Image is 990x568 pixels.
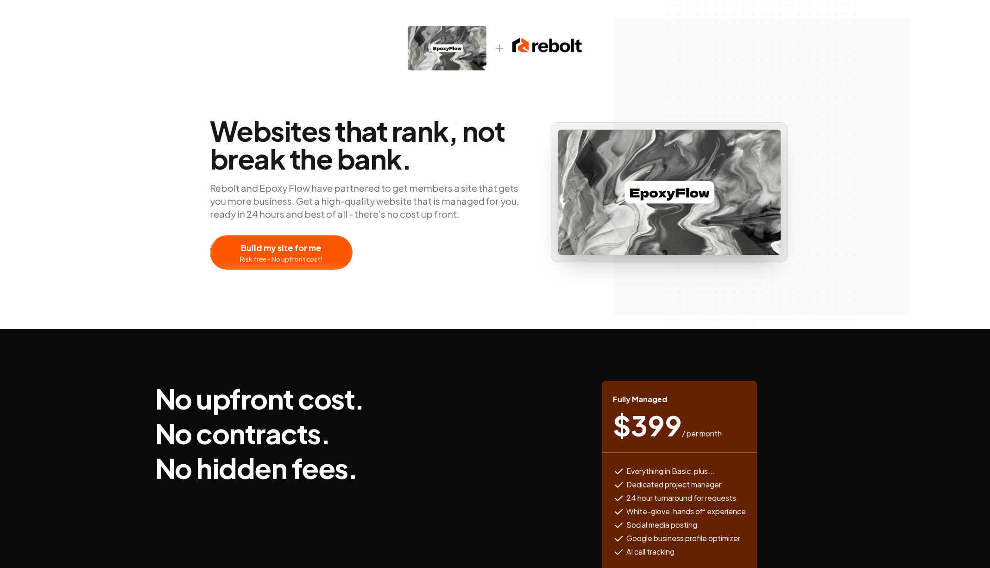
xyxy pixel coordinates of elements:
[626,492,736,504] span: 24 hour turnaround for requests
[408,26,486,70] img: epoxy-flow.png
[626,506,746,518] span: White-glove, hands off experience
[626,479,721,491] span: Dedicated project manager
[626,546,675,558] span: AI call tracking
[558,130,781,255] img: Epoxy Flow photo
[613,394,667,405] span: Fully Managed
[155,381,365,485] h3: No upfront cost. No contracts. No hidden fees.
[210,235,353,270] button: Build my site for meRisk free - No upfront cost!
[626,519,697,531] span: Social media posting
[512,36,582,55] img: rebolt-full-dark.png
[626,533,740,544] span: Google business profile optimizer
[613,411,682,439] span: $ 399
[626,466,715,477] span: Everything in Basic, plus...
[682,428,722,439] span: / per month
[210,182,521,221] p: Rebolt and Epoxy Flow have partnered to get members a site that gets you more business. Get a hig...
[210,117,521,172] span: Websites that rank, not break the bank.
